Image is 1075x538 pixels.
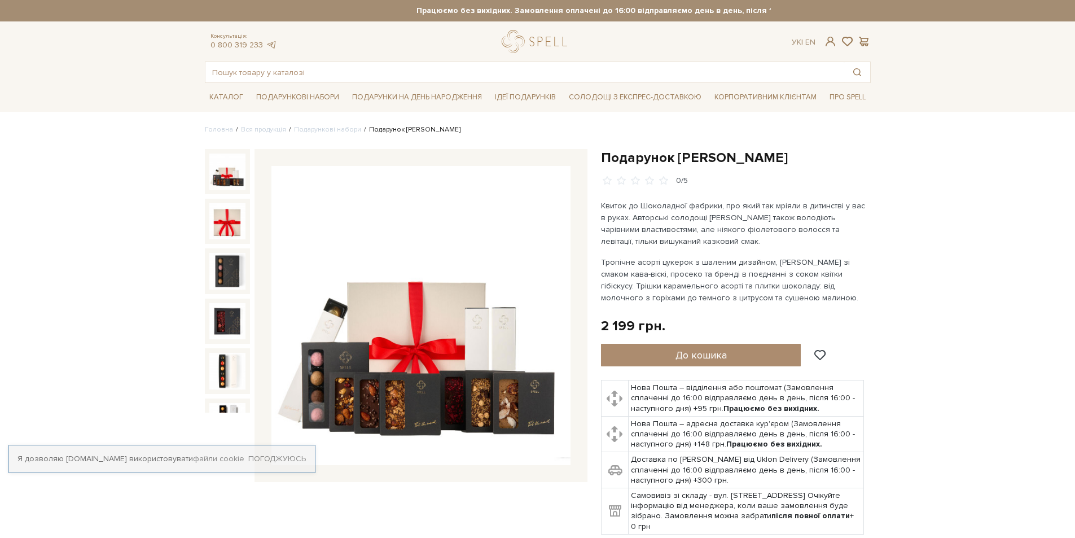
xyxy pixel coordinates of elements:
img: Подарунок Віллі Вонки [209,403,245,439]
img: Подарунок Віллі Вонки [209,303,245,339]
div: Я дозволяю [DOMAIN_NAME] використовувати [9,454,315,464]
a: файли cookie [193,454,244,463]
div: Ук [792,37,815,47]
td: Нова Пошта – відділення або поштомат (Замовлення сплаченні до 16:00 відправляємо день в день, піс... [629,380,864,417]
p: Квиток до Шоколадної фабрики, про який так мріяли в дитинстві у вас в руках. Авторські солодощі [... [601,200,866,247]
input: Пошук товару у каталозі [205,62,844,82]
button: Пошук товару у каталозі [844,62,870,82]
a: Солодощі з експрес-доставкою [564,88,706,107]
img: Подарунок Віллі Вонки [271,166,571,465]
img: Подарунок Віллі Вонки [209,253,245,289]
img: Подарунок Віллі Вонки [209,203,245,239]
td: Нова Пошта – адресна доставка кур'єром (Замовлення сплаченні до 16:00 відправляємо день в день, п... [629,416,864,452]
h1: Подарунок [PERSON_NAME] [601,149,871,167]
span: Подарункові набори [252,89,344,106]
td: Самовивіз зі складу - вул. [STREET_ADDRESS] Очікуйте інформацію від менеджера, коли ваше замовлен... [629,488,864,535]
div: 2 199 грн. [601,317,665,335]
a: 0 800 319 233 [210,40,263,50]
a: Погоджуюсь [248,454,306,464]
a: Головна [205,125,233,134]
img: Подарунок Віллі Вонки [209,353,245,389]
span: Подарунки на День народження [348,89,486,106]
strong: Працюємо без вихідних. Замовлення оплачені до 16:00 відправляємо день в день, після 16:00 - насту... [305,6,971,16]
div: 0/5 [676,176,688,186]
a: logo [502,30,572,53]
p: Тропічне асорті цукерок з шаленим дизайном, [PERSON_NAME] зі смаком кава-віскі, просеко та бренді... [601,256,866,304]
td: Доставка по [PERSON_NAME] від Uklon Delivery (Замовлення сплаченні до 16:00 відправляємо день в д... [629,452,864,488]
span: Консультація: [210,33,277,40]
span: До кошика [675,349,727,361]
b: Працюємо без вихідних. [723,404,819,413]
button: До кошика [601,344,801,366]
li: Подарунок [PERSON_NAME] [361,125,460,135]
a: telegram [266,40,277,50]
a: Корпоративним клієнтам [710,88,821,107]
img: Подарунок Віллі Вонки [209,154,245,190]
b: Працюємо без вихідних. [726,439,822,449]
a: Подарункові набори [294,125,361,134]
a: En [805,37,815,47]
span: Каталог [205,89,248,106]
a: Вся продукція [241,125,286,134]
span: | [801,37,803,47]
b: після повної оплати [771,511,850,520]
span: Ідеї подарунків [490,89,560,106]
span: Про Spell [825,89,870,106]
